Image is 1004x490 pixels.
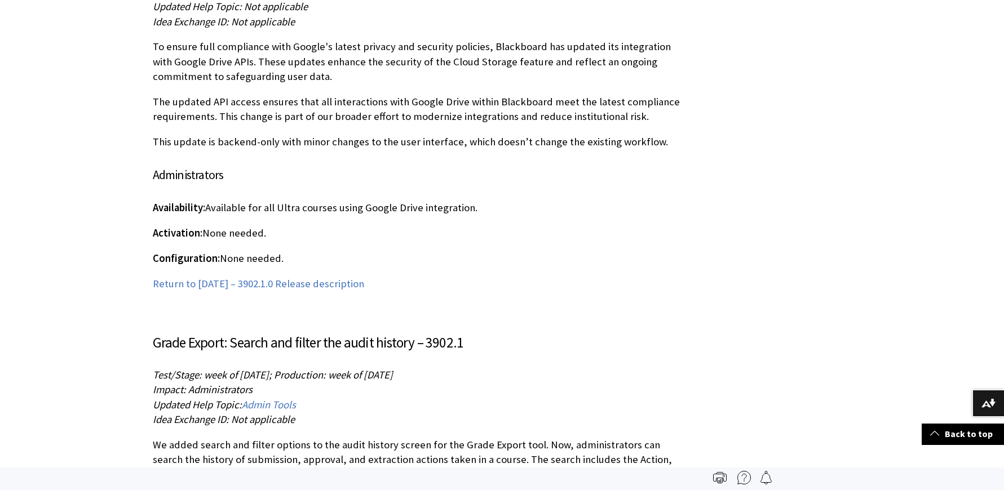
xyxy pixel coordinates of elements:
a: Return to [DATE] – 3902.1.0 Release description [153,277,364,291]
span: Test/Stage: week of [DATE]; Production: week of [DATE] [153,368,393,381]
span: Configuration: [153,252,220,265]
p: This update is backend-only with minor changes to the user interface, which doesn’t change the ex... [153,135,685,149]
img: Follow this page [759,471,773,484]
span: Updated Help Topic: [153,398,242,411]
p: None needed. [153,251,685,266]
h4: Administrators [153,166,685,184]
span: Activation: [153,226,202,239]
p: The updated API access ensures that all interactions with Google Drive within Blackboard meet the... [153,95,685,124]
p: Available for all Ultra courses using Google Drive integration. [153,201,685,215]
img: More help [737,471,751,484]
a: Back to top [922,424,1004,444]
span: Idea Exchange ID: Not applicable [153,413,295,426]
span: Idea Exchange ID: Not applicable [153,15,295,28]
a: Admin Tools [242,398,296,412]
p: To ensure full compliance with Google's latest privacy and security policies, Blackboard has upda... [153,39,685,84]
p: None needed. [153,226,685,240]
span: Impact: Administrators [153,383,253,396]
img: Print [713,471,727,484]
span: Availability: [153,201,205,214]
span: Grade Export: Search and filter the audit history – 3902.1 [153,333,464,351]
